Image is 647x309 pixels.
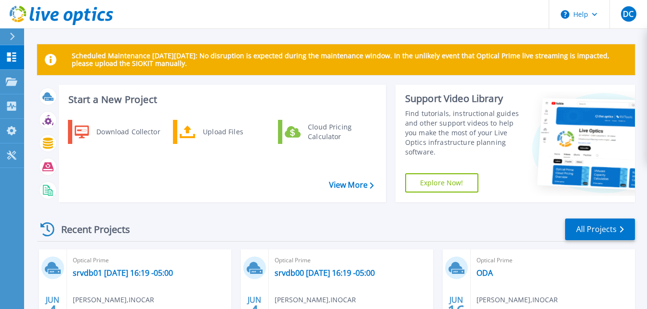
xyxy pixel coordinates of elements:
[275,295,356,305] span: [PERSON_NAME] , INOCAR
[92,122,164,142] div: Download Collector
[476,295,558,305] span: [PERSON_NAME] , INOCAR
[565,219,635,240] a: All Projects
[405,109,524,157] div: Find tutorials, instructional guides and other support videos to help you make the most of your L...
[68,94,373,105] h3: Start a New Project
[73,268,173,278] a: srvdb01 [DATE] 16:19 -05:00
[623,10,634,18] span: DC
[275,255,427,266] span: Optical Prime
[198,122,269,142] div: Upload Files
[476,255,629,266] span: Optical Prime
[73,255,225,266] span: Optical Prime
[73,295,154,305] span: [PERSON_NAME] , INOCAR
[476,268,493,278] a: ODA
[405,173,478,193] a: Explore Now!
[72,52,627,67] p: Scheduled Maintenance [DATE][DATE]: No disruption is expected during the maintenance window. In t...
[303,122,374,142] div: Cloud Pricing Calculator
[405,92,524,105] div: Support Video Library
[329,180,374,190] a: View More
[173,120,272,144] a: Upload Files
[275,268,375,278] a: srvdb00 [DATE] 16:19 -05:00
[37,218,143,241] div: Recent Projects
[278,120,377,144] a: Cloud Pricing Calculator
[68,120,167,144] a: Download Collector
